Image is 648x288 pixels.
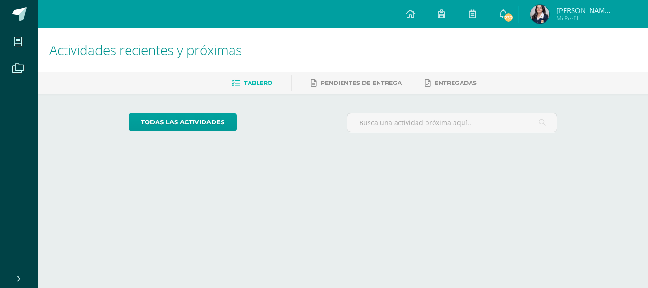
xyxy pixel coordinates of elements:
[503,12,514,23] span: 232
[435,79,477,86] span: Entregadas
[321,79,402,86] span: Pendientes de entrega
[49,41,242,59] span: Actividades recientes y próximas
[244,79,272,86] span: Tablero
[556,14,613,22] span: Mi Perfil
[311,75,402,91] a: Pendientes de entrega
[425,75,477,91] a: Entregadas
[347,113,557,132] input: Busca una actividad próxima aquí...
[530,5,549,24] img: 92a7ac4ffeec547b47a54102602658d0.png
[129,113,237,131] a: todas las Actividades
[232,75,272,91] a: Tablero
[556,6,613,15] span: [PERSON_NAME][DATE]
